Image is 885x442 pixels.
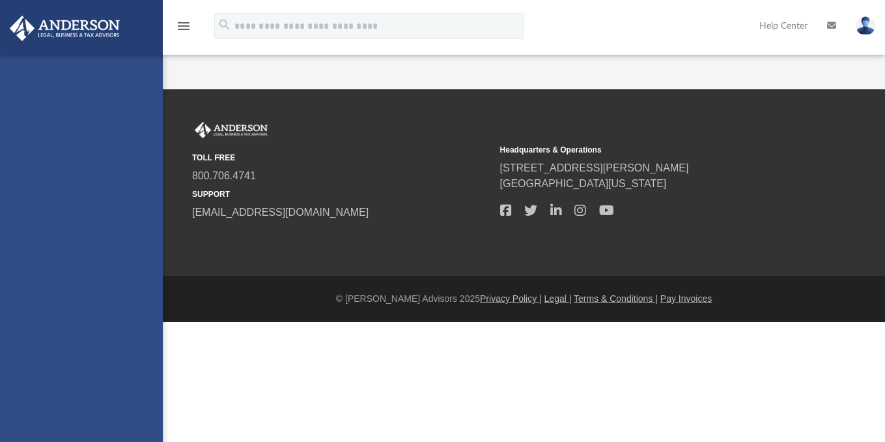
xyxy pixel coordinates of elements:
[480,293,542,304] a: Privacy Policy |
[574,293,658,304] a: Terms & Conditions |
[6,16,124,41] img: Anderson Advisors Platinum Portal
[856,16,875,35] img: User Pic
[192,188,491,200] small: SUPPORT
[500,178,667,189] a: [GEOGRAPHIC_DATA][US_STATE]
[192,207,369,218] a: [EMAIL_ADDRESS][DOMAIN_NAME]
[500,144,799,156] small: Headquarters & Operations
[176,18,191,34] i: menu
[500,162,689,173] a: [STREET_ADDRESS][PERSON_NAME]
[176,25,191,34] a: menu
[163,292,885,306] div: © [PERSON_NAME] Advisors 2025
[192,152,491,164] small: TOLL FREE
[660,293,712,304] a: Pay Invoices
[218,18,232,32] i: search
[544,293,572,304] a: Legal |
[192,122,270,139] img: Anderson Advisors Platinum Portal
[192,170,256,181] a: 800.706.4741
